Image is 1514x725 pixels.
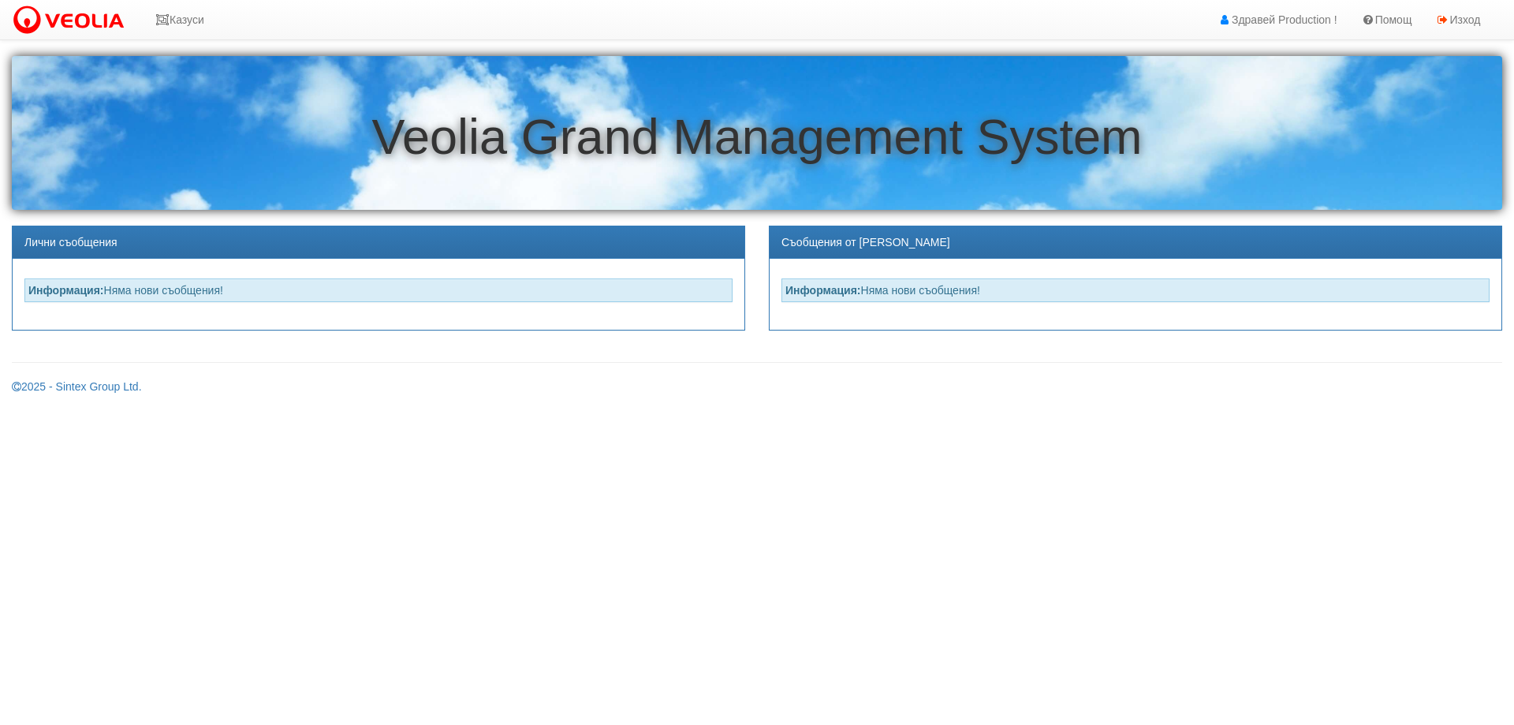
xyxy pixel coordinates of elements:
strong: Информация: [28,284,104,297]
div: Няма нови съобщения! [24,278,733,302]
div: Лични съобщения [13,226,744,259]
div: Няма нови съобщения! [781,278,1490,302]
img: VeoliaLogo.png [12,4,132,37]
h1: Veolia Grand Management System [12,110,1502,164]
div: Съобщения от [PERSON_NAME] [770,226,1501,259]
a: 2025 - Sintex Group Ltd. [12,380,142,393]
strong: Информация: [785,284,861,297]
